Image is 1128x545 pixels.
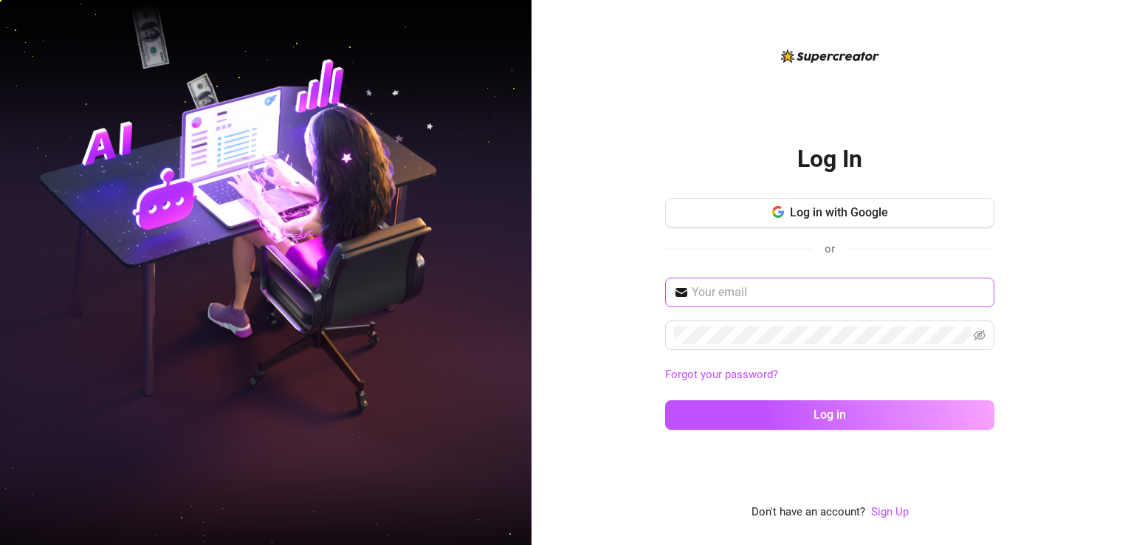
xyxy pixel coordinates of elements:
img: logo-BBDzfeDw.svg [781,49,879,63]
button: Log in [665,400,994,430]
h2: Log In [797,144,862,174]
span: Log in with Google [790,205,888,219]
input: Your email [692,284,986,301]
a: Forgot your password? [665,368,778,381]
span: eye-invisible [974,329,986,341]
a: Forgot your password? [665,366,994,384]
span: Don't have an account? [752,504,865,521]
button: Log in with Google [665,198,994,227]
a: Sign Up [871,505,909,518]
a: Sign Up [871,504,909,521]
span: or [825,242,835,256]
span: Log in [814,408,846,422]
